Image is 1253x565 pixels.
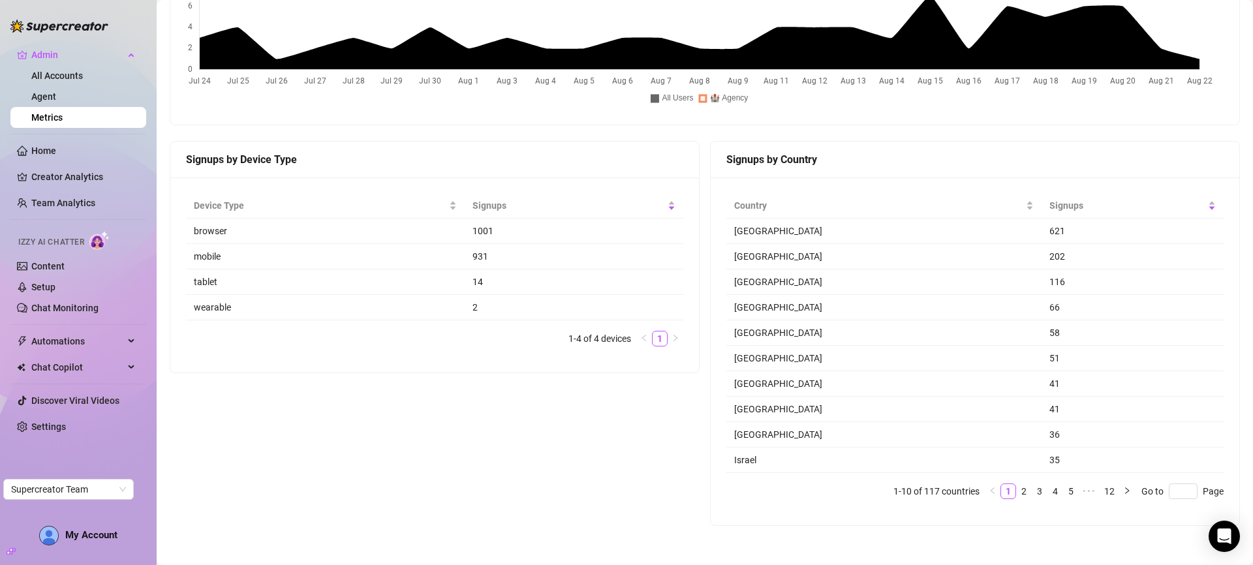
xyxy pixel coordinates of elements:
[186,219,465,244] td: browser
[1017,484,1031,498] a: 2
[31,282,55,292] a: Setup
[1042,448,1224,473] td: 35
[31,145,56,156] a: Home
[31,44,124,65] span: Admin
[1042,219,1224,244] td: 621
[31,331,124,352] span: Automations
[636,331,652,346] li: Previous Page
[31,112,63,123] a: Metrics
[1042,371,1224,397] td: 41
[1042,193,1224,219] th: Signups
[726,448,1042,473] td: Israel
[989,487,997,495] span: left
[726,397,1042,422] td: [GEOGRAPHIC_DATA]
[186,269,465,295] td: tablet
[1042,320,1224,346] td: 58
[1000,483,1016,499] li: 1
[1100,483,1119,499] li: 12
[734,198,1023,213] span: Country
[186,151,683,168] div: Signups by Device Type
[1100,484,1119,498] a: 12
[1169,483,1198,499] input: Page
[1032,484,1047,498] a: 3
[668,331,683,346] li: Next Page
[31,91,56,102] a: Agent
[640,334,648,342] span: left
[7,547,16,556] span: build
[17,50,27,60] span: crown
[89,231,110,250] img: AI Chatter
[465,269,683,295] td: 14
[726,422,1042,448] td: [GEOGRAPHIC_DATA]
[31,303,99,313] a: Chat Monitoring
[186,295,465,320] td: wearable
[568,331,631,346] li: 1-4 of 4 devices
[31,70,83,81] a: All Accounts
[186,244,465,269] td: mobile
[1032,483,1047,499] li: 3
[1209,521,1240,552] div: Open Intercom Messenger
[1119,483,1135,499] li: Next Page
[31,357,124,378] span: Chat Copilot
[465,219,683,244] td: 1001
[472,198,665,213] span: Signups
[893,483,980,499] li: 1-10 of 117 countries
[1048,484,1062,498] a: 4
[1063,483,1079,499] li: 5
[31,395,119,406] a: Discover Viral Videos
[1047,483,1063,499] li: 4
[465,193,683,219] th: Signups
[726,244,1042,269] td: [GEOGRAPHIC_DATA]
[1064,484,1078,498] a: 5
[465,244,683,269] td: 931
[726,269,1042,295] td: [GEOGRAPHIC_DATA]
[17,336,27,346] span: thunderbolt
[1042,269,1224,295] td: 116
[1079,483,1100,499] li: Next 5 Pages
[726,151,1224,168] div: Signups by Country
[1042,346,1224,371] td: 51
[17,363,25,372] img: Chat Copilot
[1119,483,1135,499] button: right
[653,331,667,346] a: 1
[726,371,1042,397] td: [GEOGRAPHIC_DATA]
[1042,397,1224,422] td: 41
[726,193,1042,219] th: Country
[1123,487,1131,495] span: right
[672,334,679,342] span: right
[726,219,1042,244] td: [GEOGRAPHIC_DATA]
[11,480,126,499] span: Supercreator Team
[1042,244,1224,269] td: 202
[65,529,117,541] span: My Account
[31,261,65,271] a: Content
[636,331,652,346] button: left
[1016,483,1032,499] li: 2
[10,20,108,33] img: logo-BBDzfeDw.svg
[1079,483,1100,499] span: •••
[465,295,683,320] td: 2
[1042,295,1224,320] td: 66
[726,320,1042,346] td: [GEOGRAPHIC_DATA]
[1141,483,1224,499] div: Go to Page
[1001,484,1015,498] a: 1
[726,295,1042,320] td: [GEOGRAPHIC_DATA]
[186,193,465,219] th: Device Type
[1042,422,1224,448] td: 36
[194,198,446,213] span: Device Type
[726,346,1042,371] td: [GEOGRAPHIC_DATA]
[31,421,66,432] a: Settings
[31,198,95,208] a: Team Analytics
[985,483,1000,499] li: Previous Page
[1049,198,1205,213] span: Signups
[668,331,683,346] button: right
[40,527,58,545] img: AD_cMMTxCeTpmN1d5MnKJ1j-_uXZCpTKapSSqNGg4PyXtR_tCW7gZXTNmFz2tpVv9LSyNV7ff1CaS4f4q0HLYKULQOwoM5GQR...
[985,483,1000,499] button: left
[31,166,136,187] a: Creator Analytics
[18,236,84,249] span: Izzy AI Chatter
